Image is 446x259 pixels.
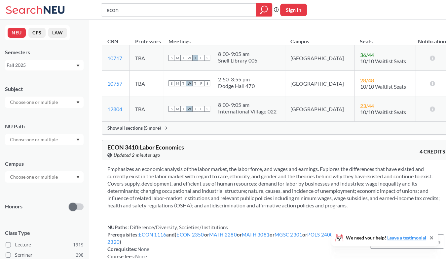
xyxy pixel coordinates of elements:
button: LAW [48,28,67,38]
td: [GEOGRAPHIC_DATA] [285,45,354,71]
button: CPS [28,28,46,38]
th: Professors [130,31,163,45]
span: S [204,80,210,86]
input: Class, professor, course number, "phrase" [106,4,251,16]
section: Emphasizes an economic analysis of the labor market, the labor force, and wages and earnings. Exp... [107,165,445,209]
a: 10717 [107,55,122,61]
span: T [180,55,186,61]
div: magnifying glass [256,3,272,17]
input: Choose one or multiple [7,98,62,106]
a: MATH 3081 [242,232,270,237]
a: ECON 1116 [139,232,166,237]
span: 10/10 Waitlist Seats [360,83,406,90]
span: None [137,246,149,252]
th: Seats [354,31,416,45]
td: TBA [130,71,163,96]
div: Dropdown arrow [5,97,84,108]
span: S [204,106,210,112]
span: 1919 [73,241,84,248]
svg: Dropdown arrow [76,101,80,104]
a: ECON 2350 [176,232,204,237]
div: Subject [5,85,84,93]
div: Dropdown arrow [5,134,84,145]
span: 298 [76,251,84,259]
svg: Dropdown arrow [76,176,80,179]
span: Difference/Diversity, Societies/Institutions [129,224,228,230]
div: CRN [107,38,118,45]
span: T [180,80,186,86]
span: M [174,106,180,112]
div: Fall 2025Dropdown arrow [5,60,84,70]
label: Lecture [6,240,84,249]
input: Choose one or multiple [7,173,62,181]
span: We need your help! [346,236,426,240]
span: F [198,55,204,61]
div: 2:50 - 3:55 pm [218,76,255,83]
td: [GEOGRAPHIC_DATA] [285,71,354,96]
span: S [168,106,174,112]
td: TBA [130,96,163,122]
div: 8:00 - 9:05 am [218,102,277,108]
span: T [192,80,198,86]
span: S [168,55,174,61]
a: MATH 2280 [209,232,237,237]
span: Class Type [5,229,84,237]
span: 4 CREDITS [420,148,445,155]
p: Honors [5,203,22,210]
span: W [186,106,192,112]
span: 10/10 Waitlist Seats [360,58,406,64]
span: S [204,55,210,61]
span: F [198,80,204,86]
input: Choose one or multiple [7,136,62,144]
td: TBA [130,45,163,71]
span: M [174,55,180,61]
span: Show all sections (5 more) [107,125,161,131]
span: ECON 3410 : Labor Economics [107,144,184,151]
span: M [174,80,180,86]
a: POLS 2400 [307,232,333,237]
svg: Dropdown arrow [76,65,80,67]
svg: Dropdown arrow [76,139,80,141]
span: F [198,106,204,112]
div: Dodge Hall 470 [218,83,255,89]
span: T [192,106,198,112]
button: Sign In [280,4,307,16]
a: 12804 [107,106,122,112]
span: 36 / 44 [360,52,374,58]
span: W [186,55,192,61]
th: Meetings [163,31,285,45]
span: S [168,80,174,86]
span: 23 / 44 [360,103,374,109]
a: MGSC 2301 [275,232,302,237]
div: Semesters [5,49,84,56]
div: International Village 022 [218,108,277,115]
button: NEU [8,28,26,38]
td: [GEOGRAPHIC_DATA] [285,96,354,122]
span: 10/10 Waitlist Seats [360,109,406,115]
span: W [186,80,192,86]
th: Campus [285,31,354,45]
div: Fall 2025 [7,62,76,69]
a: 10757 [107,80,122,87]
div: 8:00 - 9:05 am [218,51,257,57]
span: T [180,106,186,112]
span: T [192,55,198,61]
div: NU Path [5,123,84,130]
span: 28 / 48 [360,77,374,83]
a: Leave a testimonial [387,235,426,240]
div: Campus [5,160,84,167]
div: Dropdown arrow [5,171,84,183]
div: Snell Library 005 [218,57,257,64]
span: Updated 2 minutes ago [114,151,160,159]
svg: magnifying glass [260,5,268,15]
